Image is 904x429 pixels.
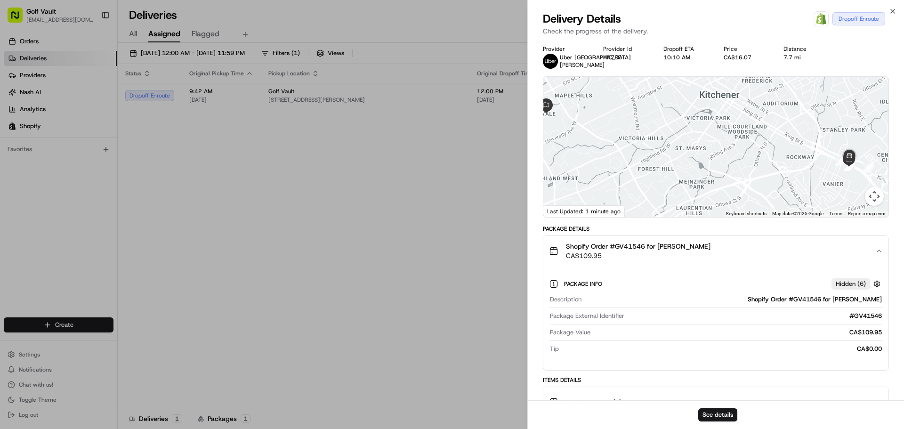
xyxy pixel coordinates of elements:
[546,205,577,217] img: Google
[29,146,76,154] span: [PERSON_NAME]
[585,295,882,304] div: Shopify Order #GV41546 for [PERSON_NAME]
[815,13,827,24] img: Shopify
[76,181,155,198] a: 💻API Documentation
[564,280,604,288] span: Package Info
[829,211,842,216] a: Terms
[772,211,823,216] span: Map data ©2025 Google
[865,187,884,206] button: Map camera controls
[24,61,155,71] input: Clear
[550,312,624,320] span: Package External Identifier
[594,328,882,337] div: CA$109.95
[566,251,710,260] span: CA$109.95
[724,45,769,53] div: Price
[560,61,605,69] span: [PERSON_NAME]
[603,45,648,53] div: Provider Id
[783,54,829,61] div: 7.7 mi
[550,328,590,337] span: Package Value
[835,156,845,166] div: 4
[543,26,889,36] p: Check the progress of the delivery.
[543,236,888,266] button: Shopify Order #GV41546 for [PERSON_NAME]CA$109.95
[560,54,631,61] span: Uber [GEOGRAPHIC_DATA]
[19,146,26,154] img: 1736555255976-a54dd68f-1ca7-489b-9aae-adbdc363a1c4
[726,210,767,217] button: Keyboard shortcuts
[6,181,76,198] a: 📗Knowledge Base
[543,376,889,384] div: Items Details
[9,186,17,194] div: 📗
[19,185,72,194] span: Knowledge Base
[80,186,87,194] div: 💻
[543,11,621,26] span: Delivery Details
[848,211,886,216] a: Report a map error
[543,266,888,370] div: Shopify Order #GV41546 for [PERSON_NAME]CA$109.95
[663,45,709,53] div: Dropoff ETA
[550,295,581,304] span: Description
[9,38,171,53] p: Welcome 👋
[566,397,621,407] span: Package Items ( 1 )
[864,162,874,173] div: 2
[831,278,883,290] button: Hidden (6)
[543,387,888,417] button: Package Items (1)
[563,345,882,353] div: CA$0.00
[9,90,26,107] img: 1736555255976-a54dd68f-1ca7-489b-9aae-adbdc363a1c4
[9,122,60,130] div: Past conversations
[42,99,129,107] div: We're available if you need us!
[66,208,114,215] a: Powered byPylon
[42,90,154,99] div: Start new chat
[89,185,151,194] span: API Documentation
[83,146,103,154] span: [DATE]
[9,9,28,28] img: Nash
[146,121,171,132] button: See all
[836,280,866,288] span: Hidden ( 6 )
[663,54,709,61] div: 10:10 AM
[698,408,737,421] button: See details
[94,208,114,215] span: Pylon
[628,312,882,320] div: #GV41546
[160,93,171,104] button: Start new chat
[566,242,710,251] span: Shopify Order #GV41546 for [PERSON_NAME]
[724,54,769,61] div: CA$16.07
[881,175,891,186] div: 1
[543,54,558,69] img: uber-new-logo.jpeg
[603,54,621,61] button: AA78E
[78,146,81,154] span: •
[543,45,588,53] div: Provider
[814,11,829,26] a: Shopify
[783,45,829,53] div: Distance
[9,137,24,152] img: Jandy Espique
[546,205,577,217] a: Open this area in Google Maps (opens a new window)
[543,205,625,217] div: Last Updated: 1 minute ago
[863,161,873,171] div: 3
[550,345,559,353] span: Tip
[543,225,889,233] div: Package Details
[20,90,37,107] img: 1755196953914-cd9d9cba-b7f7-46ee-b6f5-75ff69acacf5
